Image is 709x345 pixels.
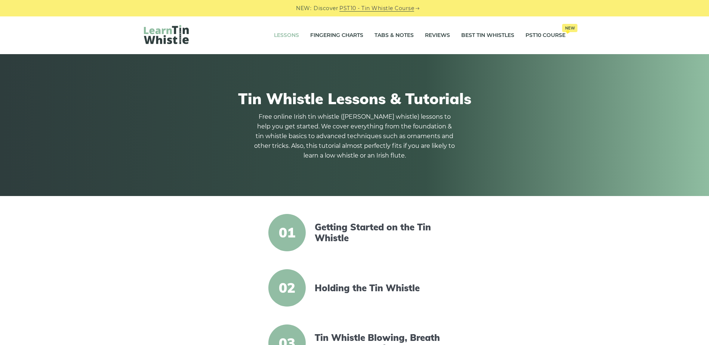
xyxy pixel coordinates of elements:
[562,24,577,32] span: New
[144,25,189,44] img: LearnTinWhistle.com
[315,222,443,243] a: Getting Started on the Tin Whistle
[268,269,306,307] span: 02
[254,112,456,161] p: Free online Irish tin whistle ([PERSON_NAME] whistle) lessons to help you get started. We cover e...
[144,90,565,108] h1: Tin Whistle Lessons & Tutorials
[374,26,414,45] a: Tabs & Notes
[315,283,443,293] a: Holding the Tin Whistle
[461,26,514,45] a: Best Tin Whistles
[425,26,450,45] a: Reviews
[274,26,299,45] a: Lessons
[310,26,363,45] a: Fingering Charts
[268,214,306,251] span: 01
[525,26,565,45] a: PST10 CourseNew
